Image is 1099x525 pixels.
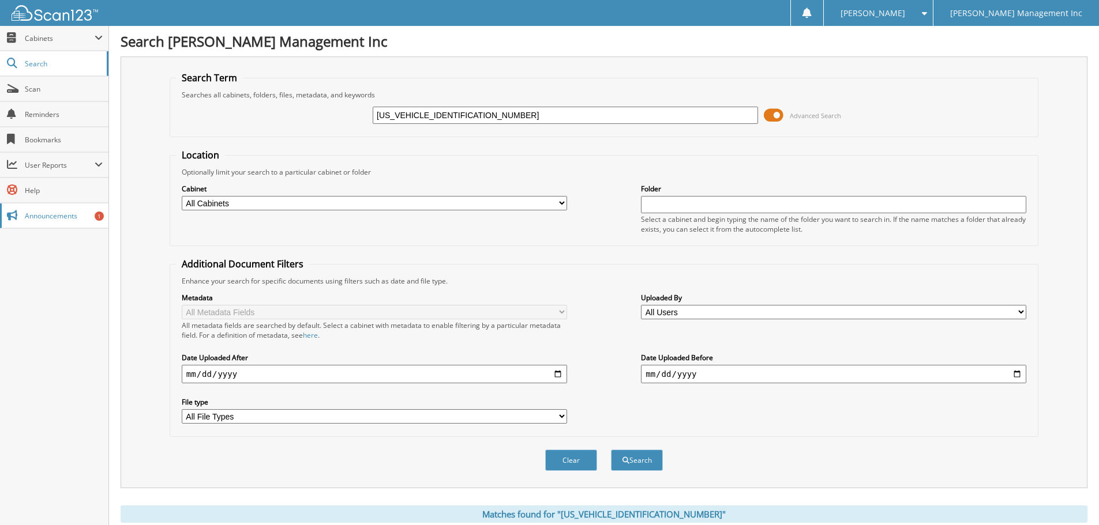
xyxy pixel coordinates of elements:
span: Scan [25,84,103,94]
div: Searches all cabinets, folders, files, metadata, and keywords [176,90,1032,100]
button: Clear [545,450,597,471]
button: Search [611,450,663,471]
div: 1 [95,211,104,221]
span: [PERSON_NAME] Management Inc [950,10,1082,17]
input: end [641,365,1026,383]
label: Date Uploaded After [182,353,567,362]
legend: Additional Document Filters [176,258,309,270]
span: Announcements [25,211,103,221]
a: here [303,330,318,340]
label: Folder [641,184,1026,194]
div: All metadata fields are searched by default. Select a cabinet with metadata to enable filtering b... [182,320,567,340]
span: Cabinets [25,33,95,43]
label: Uploaded By [641,293,1026,303]
label: Metadata [182,293,567,303]
label: Cabinet [182,184,567,194]
legend: Search Term [176,71,243,84]
input: start [182,365,567,383]
div: Optionally limit your search to a particular cabinet or folder [176,167,1032,177]
img: scan123-logo-white.svg [12,5,98,21]
span: [PERSON_NAME] [841,10,905,17]
div: Select a cabinet and begin typing the name of the folder you want to search in. If the name match... [641,214,1026,234]
label: Date Uploaded Before [641,353,1026,362]
span: Advanced Search [790,111,841,120]
div: Enhance your search for specific documents using filters such as date and file type. [176,276,1032,286]
legend: Location [176,149,225,161]
span: User Reports [25,160,95,170]
div: Matches found for "[US_VEHICLE_IDENTIFICATION_NUMBER]" [121,505,1087,523]
span: Search [25,59,101,69]
span: Bookmarks [25,135,103,145]
span: Help [25,186,103,195]
h1: Search [PERSON_NAME] Management Inc [121,32,1087,51]
label: File type [182,397,567,407]
span: Reminders [25,109,103,119]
